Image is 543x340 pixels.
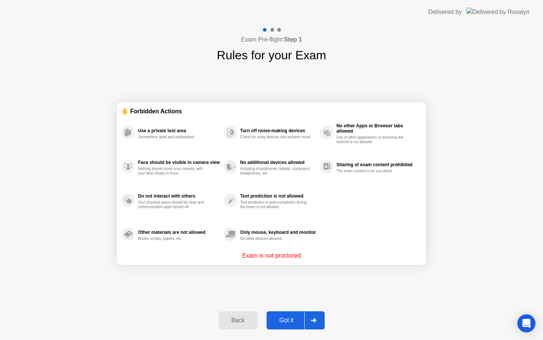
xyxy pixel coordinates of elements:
[517,314,535,332] div: Open Intercom Messenger
[138,193,220,199] div: Do not interact with others
[240,128,316,133] div: Turn off noise-making devices
[269,317,304,324] div: Got it
[240,135,311,139] div: Check for noisy devices and ambient noise
[138,135,209,139] div: Somewhere quiet and undisturbed
[240,160,316,165] div: No additional devices allowed
[240,236,311,241] div: No other devices allowed
[138,236,209,241] div: Books, scripts, papers, etc
[138,200,209,209] div: Your physical space should be clear and communication apps turned off
[217,46,326,64] h1: Rules for your Exam
[240,167,311,176] div: Including smartphones, tablets, computers, headphones, etc.
[241,35,302,44] h4: Exam Pre-flight:
[284,36,302,43] b: Step 1
[240,200,311,209] div: Text prediction or auto-completion during the exam is not allowed
[240,193,316,199] div: Text prediction is not allowed
[138,167,209,176] div: Nothing should cover your camera, with your face clearly in focus
[240,230,316,235] div: Only mouse, keyboard and monitor
[336,135,408,144] div: Use of other applications or browsing the internet is not allowed
[121,107,422,116] div: ✋ Forbidden Actions
[466,8,529,16] img: Delivered by Rosalyn
[336,169,408,173] div: The exam content is for you alone
[138,230,220,235] div: Other materials are not allowed
[336,162,418,167] div: Sharing of exam content prohibited
[428,8,462,17] div: Delivered by
[242,251,301,260] p: Exam is not proctored
[218,311,257,329] button: Back
[138,128,220,133] div: Use a private test area
[221,317,255,324] div: Back
[267,311,325,329] button: Got it
[336,123,418,134] div: No other Apps or Browser tabs allowed
[138,160,220,165] div: Face should be visible in camera view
